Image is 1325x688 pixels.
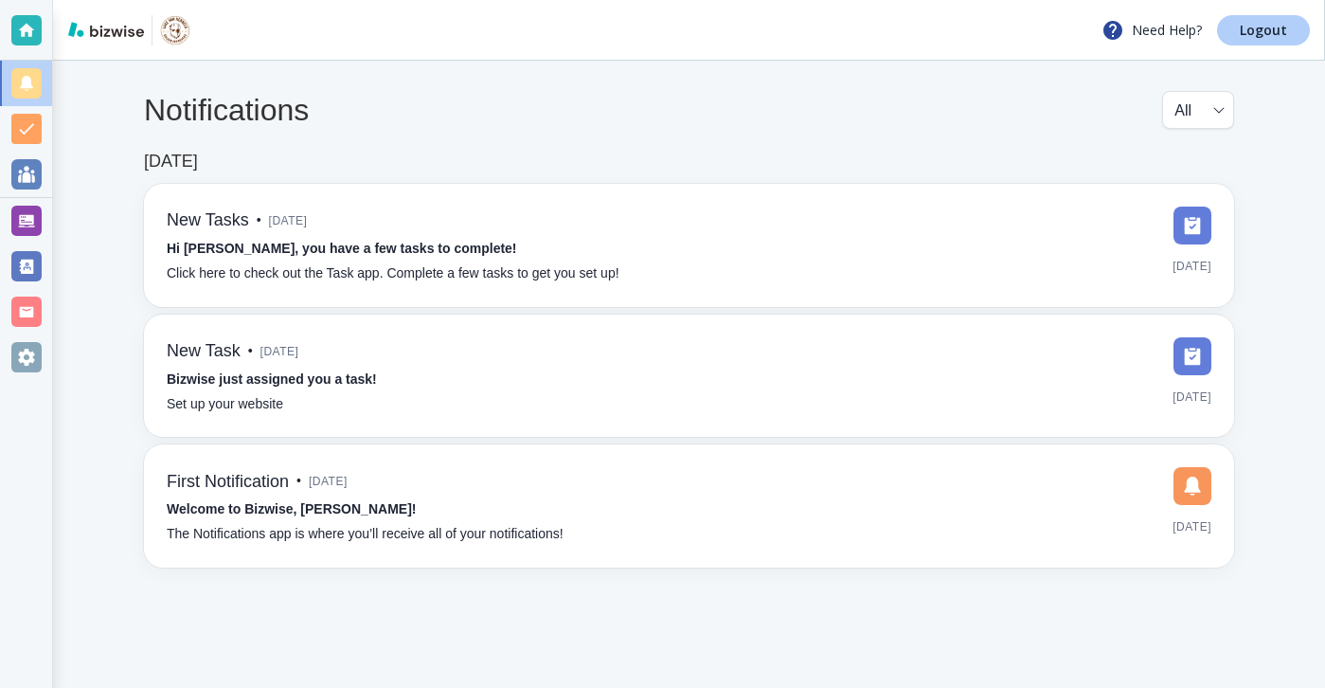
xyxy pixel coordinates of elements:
img: Lake Van Kennels [160,15,190,45]
a: New Tasks•[DATE]Hi [PERSON_NAME], you have a few tasks to complete!Click here to check out the Ta... [144,184,1234,307]
a: Logout [1217,15,1310,45]
p: Set up your website [167,394,283,415]
p: • [248,341,253,362]
span: [DATE] [269,207,308,235]
span: [DATE] [1173,383,1211,411]
span: [DATE] [260,337,299,366]
img: bizwise [68,22,144,37]
h4: Notifications [144,92,309,128]
h6: New Tasks [167,210,249,231]
span: [DATE] [1173,252,1211,281]
p: • [257,210,261,231]
p: The Notifications app is where you’ll receive all of your notifications! [167,524,564,545]
p: Need Help? [1101,19,1202,42]
p: Logout [1240,24,1287,37]
strong: Bizwise just assigned you a task! [167,371,377,387]
h6: New Task [167,341,241,362]
h6: [DATE] [144,152,198,172]
a: New Task•[DATE]Bizwise just assigned you a task!Set up your website[DATE] [144,315,1234,438]
span: [DATE] [1173,513,1211,541]
img: DashboardSidebarNotification.svg [1173,467,1211,505]
p: Click here to check out the Task app. Complete a few tasks to get you set up! [167,263,619,284]
div: All [1174,92,1222,128]
h6: First Notification [167,472,289,493]
img: DashboardSidebarTasks.svg [1173,337,1211,375]
a: First Notification•[DATE]Welcome to Bizwise, [PERSON_NAME]!The Notifications app is where you’ll ... [144,444,1234,568]
span: [DATE] [309,467,348,496]
img: DashboardSidebarTasks.svg [1173,207,1211,244]
strong: Welcome to Bizwise, [PERSON_NAME]! [167,501,416,516]
strong: Hi [PERSON_NAME], you have a few tasks to complete! [167,241,517,256]
p: • [296,471,301,492]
